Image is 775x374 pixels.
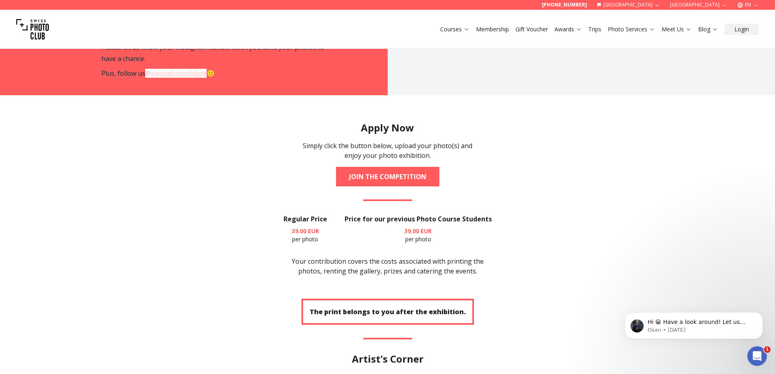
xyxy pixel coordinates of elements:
h3: Regular Price [284,214,327,224]
h2: Apply Now [361,121,414,134]
a: @swissphotoclubde [145,69,207,78]
a: Trips [588,25,601,33]
h3: Price for our previous Photo Course Students [345,214,492,224]
button: Courses [437,24,473,35]
button: Meet Us [658,24,695,35]
button: Gift Voucher [512,24,551,35]
a: JOIN THE COMPETITION [336,167,439,186]
iframe: Intercom notifications message [612,295,775,352]
span: 39.00 [292,227,306,235]
a: [PHONE_NUMBER] [542,2,587,8]
span: EUR [308,227,319,235]
span: Please let us know your Instagram handle when you send your photos to have a chance. [101,43,325,63]
p: per photo [284,227,327,243]
iframe: Intercom live chat [747,346,767,366]
button: Awards [551,24,585,35]
strong: The print belongs to you after the exhibition. [310,307,466,316]
h2: Artist's Corner [352,352,424,365]
b: 39.00 EUR [404,227,432,235]
a: Courses [440,25,469,33]
a: Gift Voucher [515,25,548,33]
a: Membership [476,25,509,33]
span: 🙂 [207,69,215,78]
p: per photo [345,227,492,243]
span: 1 [764,346,771,353]
a: Awards [555,25,582,33]
button: Photo Services [605,24,658,35]
a: Meet Us [661,25,692,33]
p: Your contribution covers the costs associated with printing the photos, renting the gallery, priz... [284,256,492,276]
a: Photo Services [608,25,655,33]
button: Trips [585,24,605,35]
button: Blog [695,24,721,35]
button: Membership [473,24,512,35]
a: Blog [698,25,718,33]
p: Simply click the button below, upload your photo(s) and enjoy your photo exhibition. [297,141,479,160]
img: Swiss photo club [16,13,49,46]
button: Login [725,24,759,35]
span: Plus, follow us [101,69,145,78]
